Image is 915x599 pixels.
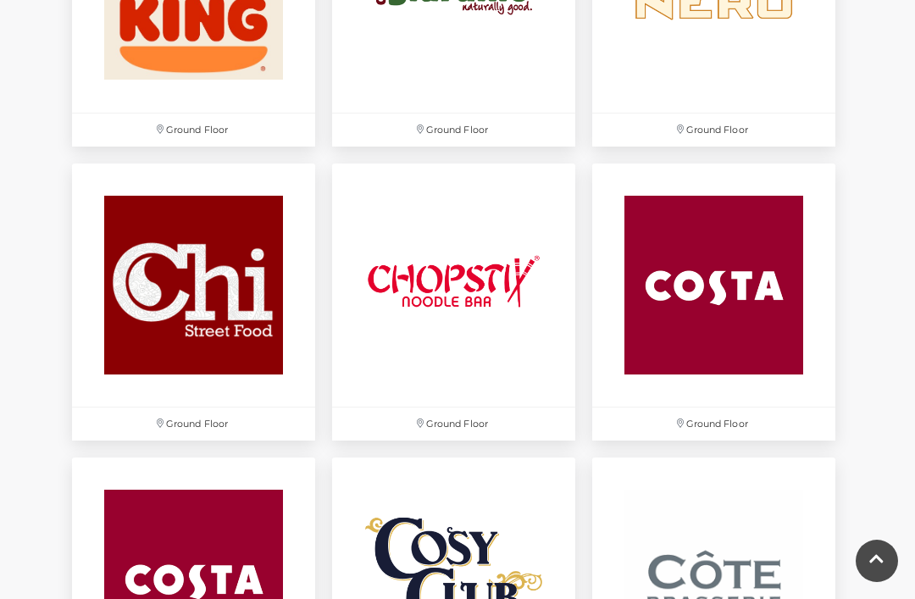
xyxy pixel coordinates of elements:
p: Ground Floor [592,114,835,147]
a: Ground Floor [584,155,844,449]
a: Ground Floor [324,155,584,449]
p: Ground Floor [72,408,315,441]
a: Chi at Festival Place, Basingstoke Ground Floor [64,155,324,449]
img: Chi at Festival Place, Basingstoke [72,164,315,407]
p: Ground Floor [332,408,575,441]
p: Ground Floor [72,114,315,147]
p: Ground Floor [592,408,835,441]
p: Ground Floor [332,114,575,147]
